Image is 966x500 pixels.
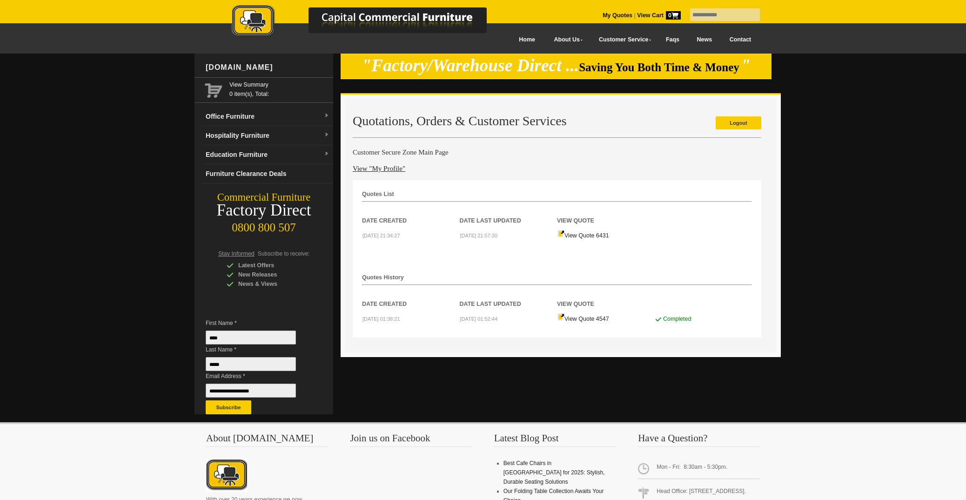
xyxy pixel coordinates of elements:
[227,279,315,289] div: News & Views
[195,216,333,234] div: 0800 800 507
[716,116,761,129] a: Logout
[666,11,681,20] span: 0
[579,61,739,74] span: Saving You Both Time & Money
[557,202,655,225] th: View Quote
[350,433,472,447] h3: Join us on Facebook
[229,80,329,97] span: 0 item(s), Total:
[688,29,721,50] a: News
[206,459,247,492] img: About CCFNZ Logo
[544,29,589,50] a: About Us
[206,5,532,39] img: Capital Commercial Furniture Logo
[206,318,310,328] span: First Name *
[227,261,315,270] div: Latest Offers
[362,202,460,225] th: Date Created
[362,191,394,197] strong: Quotes List
[195,191,333,204] div: Commercial Furniture
[353,148,761,157] h4: Customer Secure Zone Main Page
[460,233,498,238] small: [DATE] 21:57:30
[636,12,681,19] a: View Cart0
[218,250,255,257] span: Stay Informed
[638,459,760,479] span: Mon - Fri: 8:30am - 5:30pm.
[206,400,251,414] button: Subscribe
[227,270,315,279] div: New Releases
[557,232,609,239] a: View Quote 6431
[589,29,657,50] a: Customer Service
[206,357,296,371] input: Last Name *
[362,233,400,238] small: [DATE] 21:34:27
[195,204,333,217] div: Factory Direct
[557,313,564,321] img: Quote-icon
[362,56,579,75] em: "Factory/Warehouse Direct ...
[638,433,760,447] h3: Have a Question?
[202,164,333,183] a: Furniture Clearance Deals
[324,151,329,157] img: dropdown
[206,372,310,381] span: Email Address *
[362,316,400,322] small: [DATE] 01:38:21
[202,126,333,145] a: Hospitality Furnituredropdown
[663,316,691,322] span: Completed
[206,5,532,41] a: Capital Commercial Furniture Logo
[206,384,296,398] input: Email Address *
[362,274,404,281] strong: Quotes History
[741,56,751,75] em: "
[721,29,760,50] a: Contact
[324,132,329,138] img: dropdown
[353,165,405,172] a: View "My Profile"
[362,285,460,309] th: Date Created
[557,285,655,309] th: View Quote
[603,12,632,19] a: My Quotes
[202,54,333,81] div: [DOMAIN_NAME]
[202,107,333,126] a: Office Furnituredropdown
[206,433,328,447] h3: About [DOMAIN_NAME]
[494,433,616,447] h3: Latest Blog Post
[557,316,609,322] a: View Quote 4547
[460,202,557,225] th: Date Last Updated
[202,145,333,164] a: Education Furnituredropdown
[460,316,498,322] small: [DATE] 01:52:44
[637,12,681,19] strong: View Cart
[503,460,605,485] a: Best Cafe Chairs in [GEOGRAPHIC_DATA] for 2025: Stylish, Durable Seating Solutions
[460,285,557,309] th: Date Last Updated
[324,113,329,119] img: dropdown
[206,331,296,345] input: First Name *
[353,114,761,128] h2: Quotations, Orders & Customer Services
[206,345,310,354] span: Last Name *
[657,29,688,50] a: Faqs
[557,230,564,237] img: Quote-icon
[229,80,329,89] a: View Summary
[258,250,310,257] span: Subscribe to receive:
